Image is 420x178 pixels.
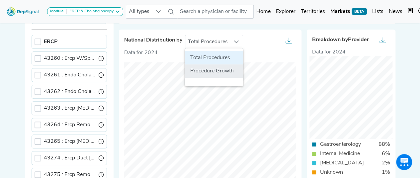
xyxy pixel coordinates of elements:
[386,5,405,18] a: News
[316,140,365,148] div: Gastroenterology
[44,121,96,129] label: Ercp Remove Duct Calculi
[378,168,394,176] div: 1%
[67,9,114,14] div: ERCP & Cholangioscopy
[185,35,230,48] span: Total Procedures
[405,5,416,18] button: Intel Book
[44,38,58,46] label: ERCP
[375,140,394,148] div: 88%
[378,150,394,158] div: 6%
[376,35,390,48] button: Export as...
[328,5,370,18] a: MarketsBETA
[44,104,96,112] label: Ercp Sphincter Pressure Meas
[378,159,394,167] div: 2%
[312,37,369,43] span: Breakdown by
[44,54,96,62] label: Ercp W/Specimen Collection
[47,7,123,16] button: ModuleERCP & Cholangioscopy
[44,71,96,79] label: Endo Cholangiopancreatograph
[282,35,296,48] button: Export as...
[50,9,64,13] strong: Module
[312,48,390,56] div: Data for 2024
[352,8,367,15] span: BETA
[316,159,368,167] div: [MEDICAL_DATA]
[177,5,254,19] input: Search a physician or facility
[185,51,243,64] li: Total Procedures
[316,150,364,158] div: Internal Medicine
[44,154,96,162] label: Ercp Duct Stent Placement
[44,88,96,96] label: Endo Cholangiopancreatograph
[124,37,182,44] span: National Distribution by
[185,64,243,78] li: Procedure Growth
[298,5,328,18] a: Territories
[124,49,296,57] p: Data for 2024
[273,5,298,18] a: Explorer
[254,5,273,18] a: Home
[126,5,152,18] span: All types
[348,37,369,43] span: Provider
[44,137,96,145] label: Ercp Lithotripsy Calculi
[316,168,347,176] div: Unknown
[370,5,386,18] a: Lists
